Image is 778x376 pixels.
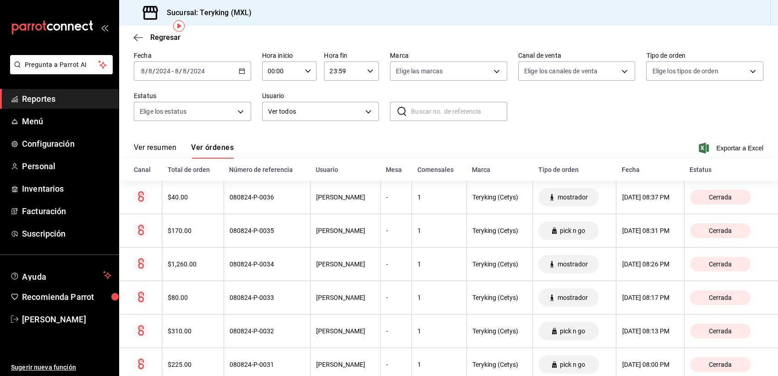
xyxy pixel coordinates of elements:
label: Marca [390,52,507,59]
div: [PERSON_NAME] [316,361,375,368]
div: 080824-P-0032 [230,327,305,335]
div: 1 [417,227,460,234]
div: 080824-P-0034 [230,260,305,268]
div: navigation tabs [134,143,234,159]
div: Estatus [690,166,763,173]
div: $170.00 [168,227,218,234]
div: - [386,327,406,335]
div: Total de orden [168,166,218,173]
label: Usuario [262,93,379,99]
div: [PERSON_NAME] [316,327,375,335]
label: Hora inicio [262,52,317,59]
input: -- [175,67,179,75]
button: Ver resumen [134,143,176,159]
span: - [172,67,174,75]
span: Facturación [22,205,111,217]
div: [DATE] 08:37 PM [622,194,678,201]
span: Elige los canales de venta [524,66,597,76]
label: Hora fin [324,52,379,59]
span: / [187,67,190,75]
button: Ver órdenes [191,143,234,159]
span: Cerrada [705,260,735,268]
span: [PERSON_NAME] [22,313,111,326]
button: Regresar [134,33,181,42]
label: Fecha [134,52,251,59]
div: Teryking (Cetys) [472,327,527,335]
span: mostrador [553,194,591,201]
span: pick n go [556,327,589,335]
input: -- [141,67,145,75]
div: - [386,227,406,234]
span: / [179,67,182,75]
div: 080824-P-0031 [230,361,305,368]
a: Pregunta a Parrot AI [6,66,113,76]
div: [DATE] 08:26 PM [622,260,678,268]
span: mostrador [553,260,591,268]
span: Recomienda Parrot [22,291,111,303]
span: Elige las marcas [396,66,443,76]
div: 080824-P-0033 [230,294,305,301]
span: Ayuda [22,270,99,281]
span: / [153,67,155,75]
span: Configuración [22,138,111,150]
span: mostrador [553,294,591,301]
button: open_drawer_menu [101,24,108,31]
div: $80.00 [168,294,218,301]
span: / [145,67,148,75]
label: Canal de venta [518,52,636,59]
span: Cerrada [705,361,735,368]
span: pick n go [556,227,589,234]
label: Tipo de orden [646,52,763,59]
div: Teryking (Cetys) [472,294,527,301]
div: $310.00 [168,327,218,335]
span: Cerrada [705,227,735,234]
span: Suscripción [22,227,111,240]
div: [DATE] 08:17 PM [622,294,678,301]
div: Tipo de orden [538,166,611,173]
div: 1 [417,327,460,335]
div: [DATE] 08:13 PM [622,327,678,335]
div: [DATE] 08:00 PM [622,361,678,368]
input: Buscar no. de referencia [411,102,507,121]
span: Reportes [22,93,111,105]
input: -- [182,67,187,75]
button: Pregunta a Parrot AI [10,55,113,74]
h3: Sucursal: Teryking (MXL) [159,7,252,18]
input: ---- [155,67,171,75]
div: Fecha [622,166,679,173]
span: Sugerir nueva función [11,363,111,372]
div: Número de referencia [229,166,305,173]
span: Regresar [150,33,181,42]
span: pick n go [556,361,589,368]
div: [PERSON_NAME] [316,294,375,301]
div: Canal [134,166,157,173]
span: Personal [22,160,111,172]
div: $40.00 [168,194,218,201]
span: Menú [22,115,111,127]
div: Marca [472,166,527,173]
label: Estatus [134,93,251,99]
div: [PERSON_NAME] [316,260,375,268]
div: $1,260.00 [168,260,218,268]
input: -- [148,67,153,75]
div: 1 [417,194,460,201]
div: - [386,260,406,268]
span: Elige los tipos de orden [652,66,718,76]
button: Exportar a Excel [701,143,763,154]
span: Pregunta a Parrot AI [25,60,99,70]
div: Mesa [386,166,406,173]
div: 1 [417,361,460,368]
div: 080824-P-0036 [230,194,305,201]
div: Teryking (Cetys) [472,227,527,234]
button: Tooltip marker [173,20,185,32]
div: Usuario [316,166,375,173]
div: Teryking (Cetys) [472,361,527,368]
div: - [386,194,406,201]
span: Cerrada [705,294,735,301]
div: [PERSON_NAME] [316,194,375,201]
span: Ver todos [268,107,362,116]
div: $225.00 [168,361,218,368]
span: Cerrada [705,194,735,201]
div: Comensales [417,166,461,173]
